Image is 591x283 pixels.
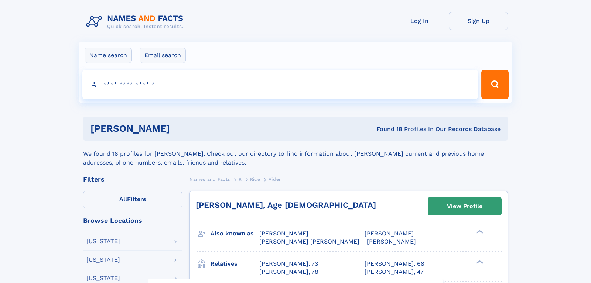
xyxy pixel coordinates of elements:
[83,191,182,208] label: Filters
[85,48,132,63] label: Name search
[82,70,478,99] input: search input
[239,177,242,182] span: R
[481,70,509,99] button: Search Button
[86,238,120,244] div: [US_STATE]
[273,125,501,133] div: Found 18 Profiles In Our Records Database
[259,230,308,237] span: [PERSON_NAME]
[90,124,273,133] h1: [PERSON_NAME]
[390,12,449,30] a: Log In
[196,200,376,210] a: [PERSON_NAME], Age [DEMOGRAPHIC_DATA]
[259,260,318,268] a: [PERSON_NAME], 73
[211,227,259,240] h3: Also known as
[83,12,189,32] img: Logo Names and Facts
[83,176,182,183] div: Filters
[259,238,359,245] span: [PERSON_NAME] [PERSON_NAME]
[475,229,484,234] div: ❯
[365,268,424,276] a: [PERSON_NAME], 47
[239,175,242,184] a: R
[365,230,414,237] span: [PERSON_NAME]
[365,260,424,268] a: [PERSON_NAME], 68
[259,268,318,276] a: [PERSON_NAME], 78
[83,217,182,224] div: Browse Locations
[119,196,127,203] span: All
[428,197,501,215] a: View Profile
[269,177,282,182] span: Aiden
[86,257,120,263] div: [US_STATE]
[86,275,120,281] div: [US_STATE]
[449,12,508,30] a: Sign Up
[211,258,259,270] h3: Relatives
[367,238,416,245] span: [PERSON_NAME]
[83,141,508,167] div: We found 18 profiles for [PERSON_NAME]. Check out our directory to find information about [PERSON...
[250,175,260,184] a: Rice
[189,175,230,184] a: Names and Facts
[140,48,186,63] label: Email search
[475,259,484,264] div: ❯
[447,198,482,215] div: View Profile
[250,177,260,182] span: Rice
